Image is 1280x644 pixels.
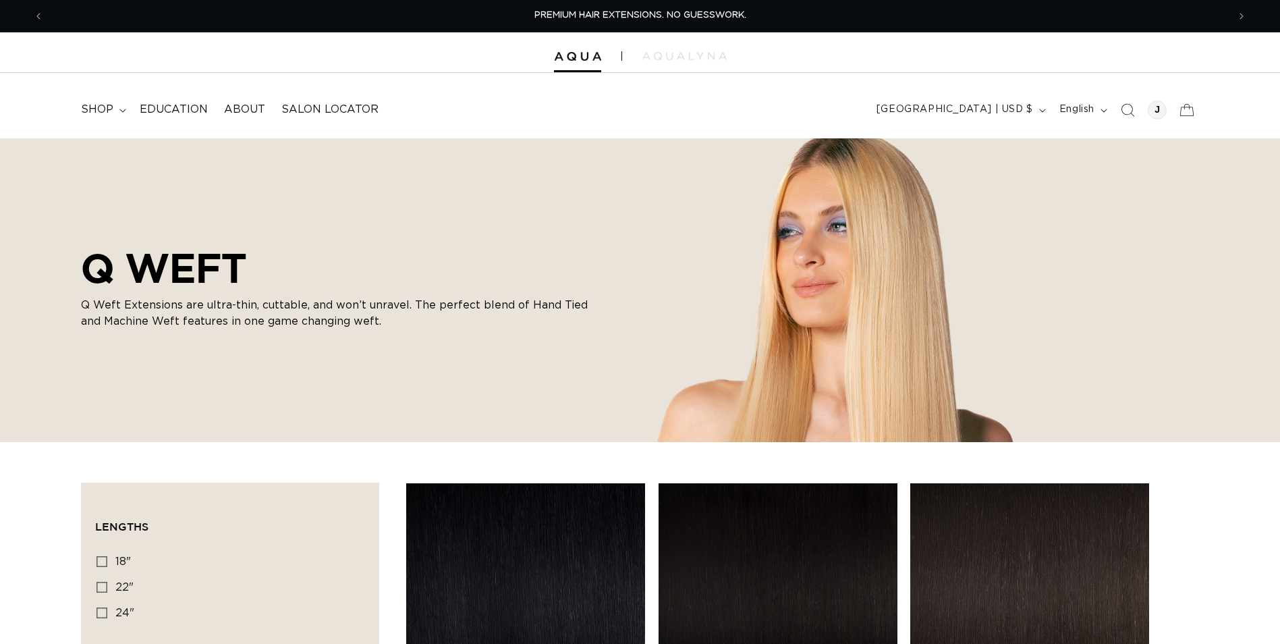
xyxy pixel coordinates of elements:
button: English [1051,97,1113,123]
span: PREMIUM HAIR EXTENSIONS. NO GUESSWORK. [534,11,746,20]
a: Salon Locator [273,95,387,125]
span: 24" [115,608,134,618]
summary: Search [1113,95,1142,125]
button: Next announcement [1227,3,1256,29]
span: Salon Locator [281,103,379,117]
span: [GEOGRAPHIC_DATA] | USD $ [876,103,1033,117]
p: Q Weft Extensions are ultra-thin, cuttable, and won’t unravel. The perfect blend of Hand Tied and... [81,297,594,329]
img: Aqua Hair Extensions [554,52,601,61]
h2: Q WEFT [81,244,594,292]
span: Lengths [95,520,148,533]
span: English [1059,103,1094,117]
span: 22" [115,582,134,593]
button: Previous announcement [24,3,53,29]
a: About [216,95,273,125]
span: About [224,103,265,117]
summary: shop [73,95,132,125]
summary: Lengths (0 selected) [95,497,365,545]
span: Education [140,103,208,117]
a: Education [132,95,216,125]
button: [GEOGRAPHIC_DATA] | USD $ [868,97,1051,123]
span: 18" [115,556,131,567]
span: shop [81,103,113,117]
img: aqualyna.com [642,52,727,60]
